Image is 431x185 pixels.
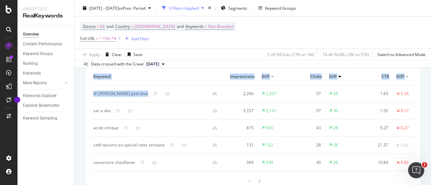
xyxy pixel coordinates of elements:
[228,159,254,166] div: 369
[23,60,38,67] div: Ranking
[363,142,388,148] div: 21.37
[266,108,276,114] div: 2,141
[106,24,113,29] span: and
[134,22,175,31] span: [GEOGRAPHIC_DATA]
[93,91,148,97] div: dr melaxin peel shot
[262,74,269,80] span: Diff
[131,24,133,29] span: =
[267,51,314,57] div: 5.28 % Clicks ( 77K on 1M )
[93,125,119,131] div: acide citrique
[266,142,273,148] div: 122
[266,159,273,166] div: 249
[14,97,20,103] div: Tooltip anchor
[333,159,338,166] div: 26
[131,36,149,41] div: Add Filter
[89,5,119,11] span: [DATE] - [DATE]
[99,34,117,43] span: ^.*/fr/.*$
[329,74,336,80] span: Diff
[23,5,69,12] div: Analytics
[363,108,388,114] div: 1.52
[228,91,254,97] div: 2,266
[169,5,199,11] div: 3 Filters Applied
[401,159,409,166] div: 0.82
[80,36,95,41] span: Full URL
[23,80,47,87] div: More Reports
[363,159,388,166] div: 10.84
[218,3,250,13] button: Segments
[23,31,70,38] a: Overview
[333,142,338,148] div: 26
[23,70,41,77] div: Keywords
[401,108,409,114] div: 0.17
[177,24,184,29] span: and
[422,162,427,168] span: 1
[146,61,159,67] span: 2025 Aug. 15th
[159,3,207,13] button: 3 Filters Applied
[228,108,254,114] div: 3,727
[83,24,96,29] span: Device
[119,5,145,11] span: vs Prev. Period
[23,115,57,122] div: Keyword Sampling
[80,3,154,13] button: [DATE] - [DATE]vsPrev. Period
[323,51,369,57] div: 16.46 % URLs ( 9K on 57K )
[23,92,70,99] a: Keywords Explorer
[93,108,111,114] div: sac a dos
[408,162,424,178] iframe: Intercom live chat
[295,125,321,131] div: 43
[363,91,388,97] div: 1.63
[295,159,321,166] div: 40
[23,115,70,122] a: Keyword Sampling
[295,74,322,80] span: Clicks
[400,142,408,148] div: 0.84
[143,60,167,68] button: [DATE]
[295,142,321,148] div: 28
[207,5,212,11] div: times
[266,125,273,131] div: 545
[228,125,254,131] div: 815
[23,92,57,99] div: Keywords Explorer
[97,24,99,29] span: =
[93,159,135,166] div: couverture chauffante
[23,70,70,77] a: Keywords
[208,22,233,31] span: Non-Branded
[333,125,338,131] div: 28
[256,3,299,13] button: Keyword Groups
[266,91,276,97] div: 2,237
[122,35,149,43] button: Add Filter
[23,80,63,87] a: More Reports
[228,5,247,11] span: Segments
[401,91,409,97] div: 5.26
[115,24,130,29] span: Country
[228,142,254,148] div: 131
[363,74,389,80] span: CTR
[23,12,69,20] div: RealKeywords
[89,51,100,57] div: Apply
[133,51,142,57] div: Save
[23,50,53,57] div: Keyword Groups
[23,102,70,109] a: Explorer Bookmarks
[23,50,70,57] a: Keyword Groups
[96,36,98,41] span: =
[23,41,70,48] a: Content Performance
[375,49,426,60] button: Switch to Advanced Mode
[333,91,338,97] div: 35
[186,24,204,29] span: Keywords
[205,24,207,29] span: =
[23,31,39,38] div: Overview
[363,125,388,131] div: 5.27
[396,144,399,146] img: Equal
[23,60,70,67] a: Ranking
[125,49,142,60] button: Save
[377,51,426,57] div: Switch to Advanced Mode
[396,74,404,80] span: Diff
[112,51,122,57] div: Clear
[93,142,165,148] div: café tassimo en spécial cette semaine
[100,22,105,31] span: All
[295,91,321,97] div: 37
[23,41,62,48] div: Content Performance
[401,125,409,131] div: 0.27
[333,108,338,114] div: 30
[228,74,255,80] span: Impressions
[80,49,100,60] button: Apply
[295,108,321,114] div: 57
